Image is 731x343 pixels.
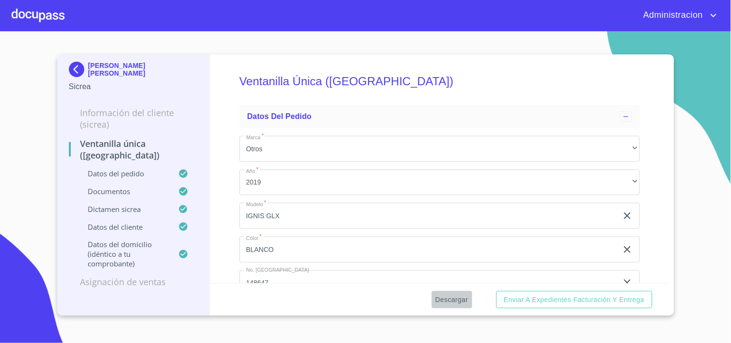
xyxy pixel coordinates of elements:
div: [PERSON_NAME] [PERSON_NAME] [69,62,199,81]
p: Datos del pedido [69,169,179,178]
div: Datos del pedido [239,105,640,128]
p: Sicrea [69,81,199,92]
p: Datos del domicilio (idéntico a tu comprobante) [69,239,179,268]
span: Enviar a Expedientes Facturación y Entrega [504,294,645,306]
span: Administracion [636,8,708,23]
p: [PERSON_NAME] [PERSON_NAME] [88,62,199,77]
button: account of current user [636,8,719,23]
button: clear input [622,244,633,255]
img: Docupass spot blue [69,62,88,77]
button: Descargar [432,291,472,309]
p: Dictamen Sicrea [69,204,179,214]
div: Otros [239,136,640,162]
p: Información del Cliente (Sicrea) [69,107,199,130]
p: Datos del cliente [69,222,179,232]
span: Datos del pedido [247,112,312,120]
p: Ventanilla Única ([GEOGRAPHIC_DATA]) [69,138,199,161]
button: clear input [622,210,633,222]
p: Asignación de Ventas [69,276,199,288]
p: Documentos [69,186,179,196]
button: clear input [622,277,633,289]
h5: Ventanilla Única ([GEOGRAPHIC_DATA]) [239,62,640,101]
span: Descargar [436,294,468,306]
div: 2019 [239,170,640,196]
button: Enviar a Expedientes Facturación y Entrega [496,291,652,309]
